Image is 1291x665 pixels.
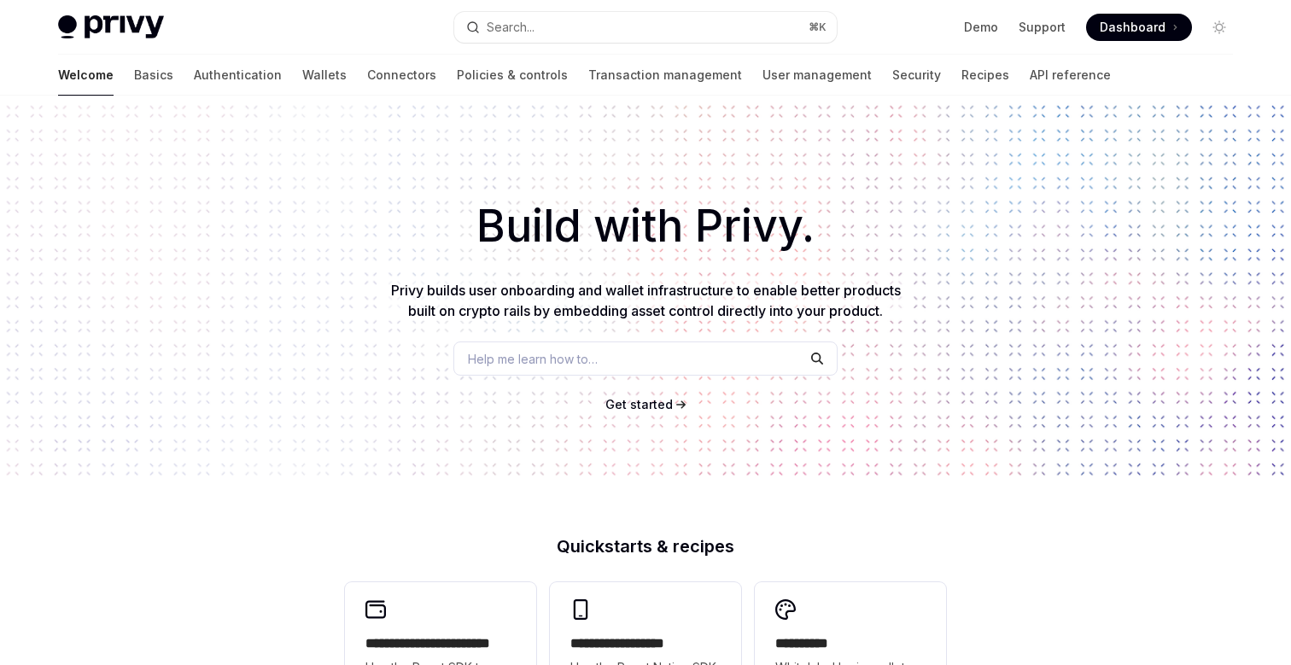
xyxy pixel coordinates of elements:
a: Welcome [58,55,114,96]
span: ⌘ K [809,20,827,34]
a: API reference [1030,55,1111,96]
a: Get started [605,396,673,413]
a: Support [1019,19,1066,36]
a: Connectors [367,55,436,96]
a: Demo [964,19,998,36]
span: Dashboard [1100,19,1165,36]
a: Wallets [302,55,347,96]
a: Dashboard [1086,14,1192,41]
a: Transaction management [588,55,742,96]
div: Search... [487,17,535,38]
span: Privy builds user onboarding and wallet infrastructure to enable better products built on crypto ... [391,282,901,319]
h1: Build with Privy. [27,193,1264,260]
a: Authentication [194,55,282,96]
a: Policies & controls [457,55,568,96]
span: Get started [605,397,673,411]
a: Basics [134,55,173,96]
button: Search...⌘K [454,12,837,43]
span: Help me learn how to… [468,350,598,368]
a: Recipes [961,55,1009,96]
h2: Quickstarts & recipes [345,538,946,555]
img: light logo [58,15,164,39]
a: User management [762,55,872,96]
button: Toggle dark mode [1206,14,1233,41]
a: Security [892,55,941,96]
